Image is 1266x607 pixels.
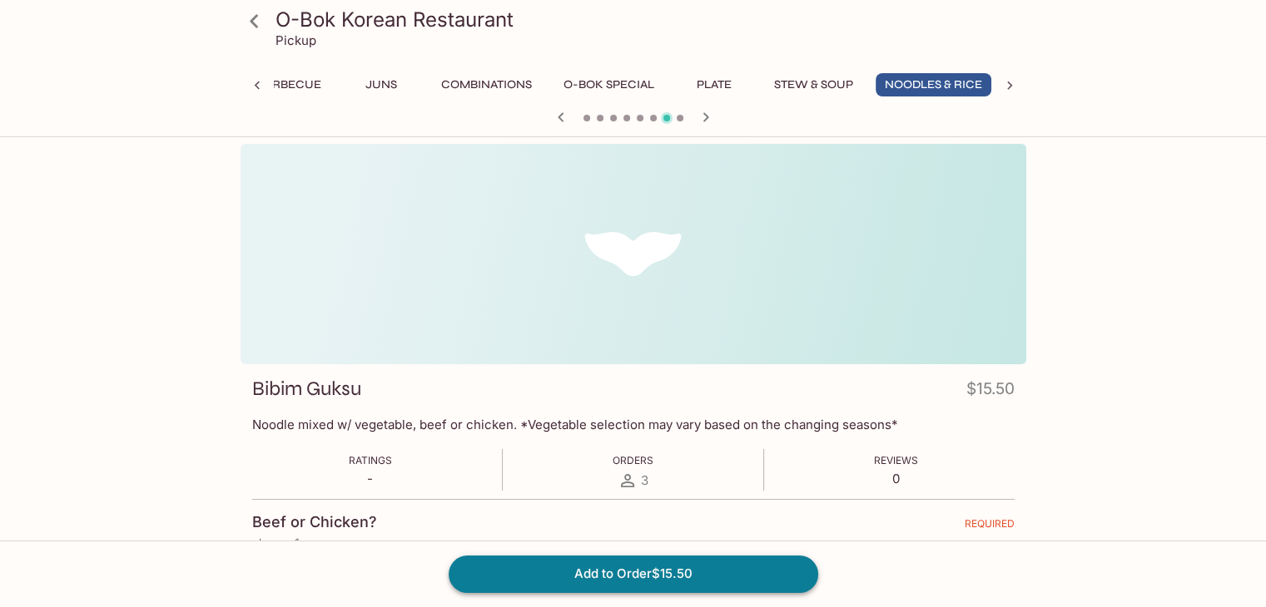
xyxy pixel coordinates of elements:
span: Orders [613,454,653,466]
h3: O-Bok Korean Restaurant [276,7,1020,32]
span: Reviews [874,454,918,466]
button: Combinations [432,73,541,96]
button: Noodles & Rice [876,73,991,96]
p: Pickup [276,32,316,48]
h3: Bibim Guksu [252,376,361,402]
button: O-BOK Special [554,73,663,96]
span: REQUIRED [965,517,1015,536]
p: - [349,471,392,486]
span: Ratings [349,454,392,466]
button: Stew & Soup [765,73,862,96]
p: Noodle mixed w/ vegetable, beef or chicken. *Vegetable selection may vary based on the changing s... [252,417,1015,432]
button: Plate [677,73,752,96]
p: 0 [874,471,918,486]
div: Bibim Guksu [241,144,1026,364]
button: Barbecue [248,73,330,96]
h4: $15.50 [966,376,1015,408]
h4: Beef or Chicken? [252,513,377,531]
button: Add to Order$15.50 [449,555,818,592]
span: 3 [641,472,648,488]
p: choose 1 [252,536,1015,550]
button: Juns [344,73,419,96]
